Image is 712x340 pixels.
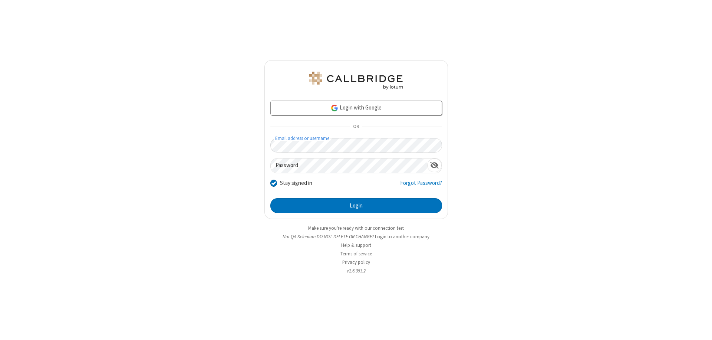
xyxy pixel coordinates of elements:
input: Email address or username [270,138,442,153]
div: Show password [427,158,442,172]
img: QA Selenium DO NOT DELETE OR CHANGE [308,72,404,89]
button: Login [270,198,442,213]
span: OR [350,122,362,132]
a: Terms of service [340,251,372,257]
a: Make sure you're ready with our connection test [308,225,404,231]
label: Stay signed in [280,179,312,187]
li: v2.6.353.2 [264,267,448,274]
a: Privacy policy [342,259,370,265]
a: Login with Google [270,101,442,115]
a: Help & support [341,242,371,248]
img: google-icon.png [330,104,339,112]
a: Forgot Password? [400,179,442,193]
input: Password [271,158,427,173]
button: Login to another company [375,233,429,240]
li: Not QA Selenium DO NOT DELETE OR CHANGE? [264,233,448,240]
